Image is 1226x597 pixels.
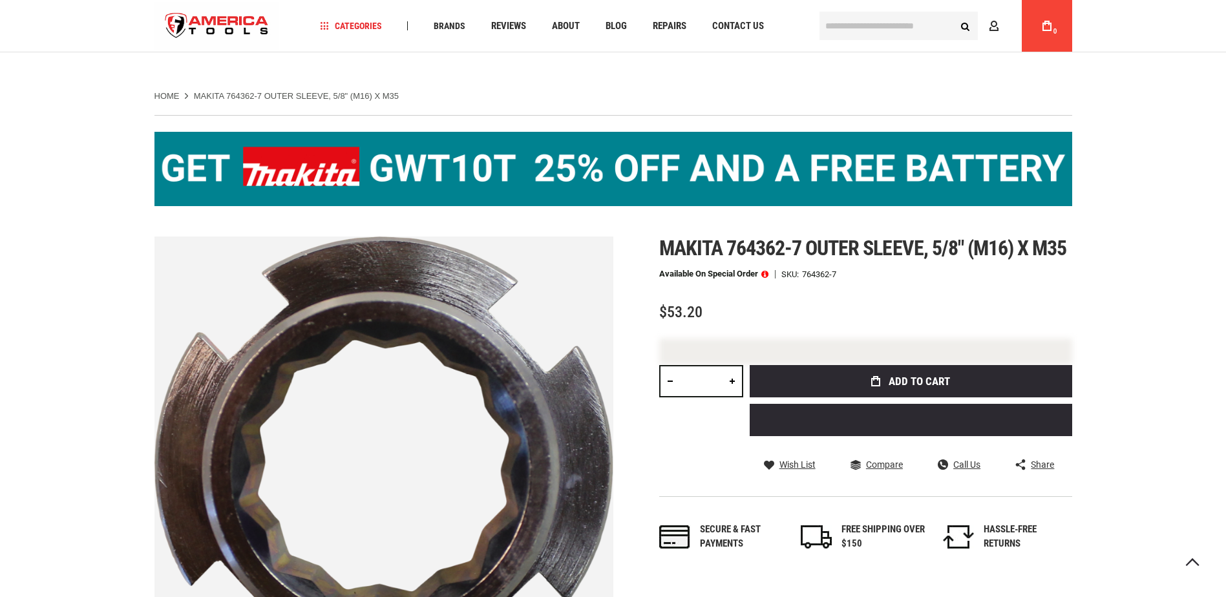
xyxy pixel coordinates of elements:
a: Wish List [764,459,816,470]
img: returns [943,525,974,549]
div: 764362-7 [802,270,836,278]
span: Blog [606,21,627,31]
span: 0 [1053,28,1057,35]
span: Contact Us [712,21,764,31]
span: Add to Cart [889,376,950,387]
img: BOGO: Buy the Makita® XGT IMpact Wrench (GWT10T), get the BL4040 4ah Battery FREE! [154,132,1072,206]
span: Wish List [779,460,816,469]
span: Makita 764362-7 outer sleeve, 5/8" (m16) x m35 [659,236,1067,260]
span: Compare [866,460,903,469]
div: FREE SHIPPING OVER $150 [841,523,925,550]
button: Search [953,14,978,38]
div: Secure & fast payments [700,523,784,550]
a: Home [154,90,180,102]
div: HASSLE-FREE RETURNS [984,523,1068,550]
a: Call Us [938,459,980,470]
a: Reviews [485,17,532,35]
a: Brands [428,17,471,35]
a: Contact Us [706,17,770,35]
a: Categories [314,17,388,35]
a: Compare [851,459,903,470]
strong: MAKITA 764362-7 OUTER SLEEVE, 5/8" (M16) X M35 [194,91,399,101]
span: $53.20 [659,303,703,321]
span: Call Us [953,460,980,469]
span: Brands [434,21,465,30]
p: Available on Special Order [659,269,768,278]
img: America Tools [154,2,280,50]
a: Blog [600,17,633,35]
strong: SKU [781,270,802,278]
span: About [552,21,580,31]
button: Add to Cart [750,365,1072,397]
span: Share [1031,460,1054,469]
a: store logo [154,2,280,50]
a: About [546,17,586,35]
a: Repairs [647,17,692,35]
span: Categories [320,21,382,30]
span: Reviews [491,21,526,31]
span: Repairs [653,21,686,31]
img: shipping [801,525,832,549]
img: payments [659,525,690,549]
